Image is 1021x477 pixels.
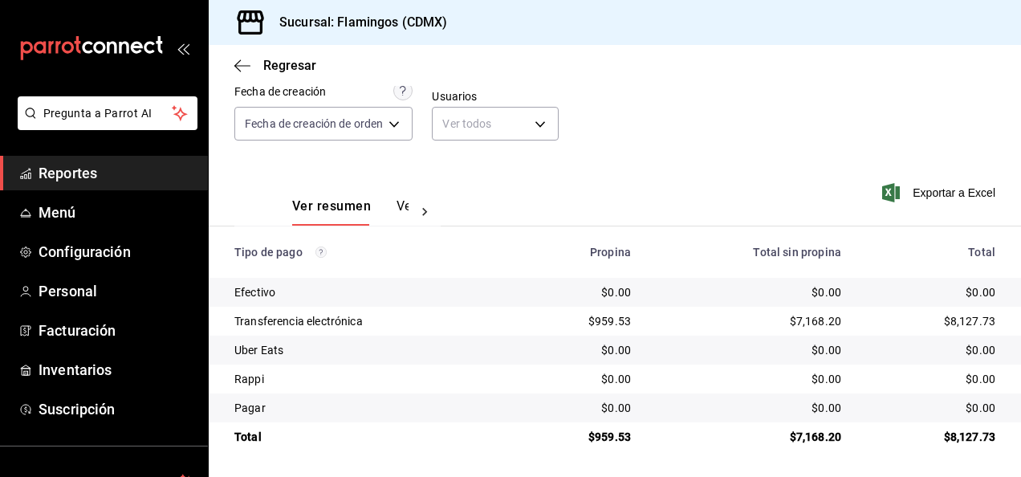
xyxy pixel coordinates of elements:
label: Usuarios [432,91,558,102]
div: $8,127.73 [867,313,995,329]
span: Fecha de creación de orden [245,116,383,132]
font: Configuración [39,243,131,260]
div: Ver todos [432,107,558,141]
div: $7,168.20 [657,429,841,445]
button: open_drawer_menu [177,42,189,55]
div: $0.00 [531,371,631,387]
font: Exportar a Excel [913,186,995,199]
font: Ver resumen [292,198,371,214]
div: $0.00 [867,342,995,358]
font: Personal [39,283,97,300]
div: $8,127.73 [867,429,995,445]
div: $0.00 [867,400,995,416]
span: Pregunta a Parrot AI [43,105,173,122]
div: Total sin propina [657,246,841,259]
div: $0.00 [867,284,995,300]
div: $0.00 [657,284,841,300]
button: Regresar [234,58,316,73]
button: Pregunta a Parrot AI [18,96,197,130]
div: $7,168.20 [657,313,841,329]
div: $0.00 [531,342,631,358]
div: $0.00 [531,400,631,416]
span: Regresar [263,58,316,73]
div: Fecha de creación [234,84,326,100]
button: Exportar a Excel [885,183,995,202]
div: $959.53 [531,313,631,329]
div: $0.00 [657,400,841,416]
h3: Sucursal: Flamingos (CDMX) [266,13,447,32]
font: Inventarios [39,361,112,378]
div: Rappi [234,371,505,387]
div: Propina [531,246,631,259]
svg: Los pagos realizados con Pay y otras terminales son montos brutos. [315,247,327,258]
font: Facturación [39,322,116,339]
div: Total [867,246,995,259]
div: $0.00 [531,284,631,300]
div: $0.00 [657,371,841,387]
div: $959.53 [531,429,631,445]
a: Pregunta a Parrot AI [11,116,197,133]
div: Transferencia electrónica [234,313,505,329]
font: Reportes [39,165,97,181]
div: Uber Eats [234,342,505,358]
div: Pestañas de navegación [292,198,409,226]
div: $0.00 [657,342,841,358]
div: Efectivo [234,284,505,300]
font: Menú [39,204,76,221]
div: $0.00 [867,371,995,387]
div: Total [234,429,505,445]
font: Suscripción [39,401,115,418]
font: Tipo de pago [234,246,303,259]
div: Pagar [234,400,505,416]
button: Ver pagos [397,198,457,226]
